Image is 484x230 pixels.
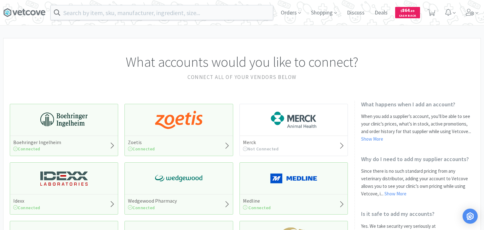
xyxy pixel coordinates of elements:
h1: What accounts would you like to connect? [10,51,474,73]
h5: Boehringer Ingelheim [13,139,61,146]
span: 864 [400,7,414,13]
img: 13250b0087d44d67bb1668360c5632f9_13.png [40,169,88,188]
span: Connected [128,146,155,152]
a: $864.89Cash Back [395,4,420,21]
img: a646391c64b94eb2892348a965bf03f3_134.png [270,169,317,188]
a: Show More [384,191,406,197]
a: Discuss [344,10,367,16]
h2: What happens when I add an account? [361,101,474,108]
span: . 89 [410,9,414,13]
span: Connected [128,205,155,210]
a: Show More [361,136,383,142]
h2: Is it safe to add my accounts? [361,210,474,217]
h5: Idexx [13,198,40,204]
input: Search by item, sku, manufacturer, ingredient, size... [51,5,273,20]
h5: Wedgewood Pharmacy [128,198,177,204]
img: e40baf8987b14801afb1611fffac9ca4_8.png [155,169,202,188]
img: 730db3968b864e76bcafd0174db25112_22.png [40,110,88,129]
h2: Why do I need to add my supplier accounts? [361,155,474,163]
img: a673e5ab4e5e497494167fe422e9a3ab.png [155,110,202,129]
span: Connected [247,205,271,210]
p: Since there is no such standard pricing from any veterinary distributor, adding your account to V... [361,167,474,198]
span: Cash Back [399,14,416,18]
span: Not Connected [243,146,279,152]
h5: Zoetis [128,139,155,146]
h5: Medline [243,198,271,204]
h2: Connect all of your vendors below [10,73,474,81]
span: Connected [13,146,40,152]
a: Deals [372,10,390,16]
span: $ [400,9,402,13]
div: Open Intercom Messenger [463,209,478,224]
h5: Merck [243,139,279,146]
img: 6d7abf38e3b8462597f4a2f88dede81e_176.png [270,110,317,129]
p: When you add a supplier’s account, you’ll be able to see your clinic’s prices, what’s in stock, a... [361,113,474,143]
span: Connected [13,205,40,210]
